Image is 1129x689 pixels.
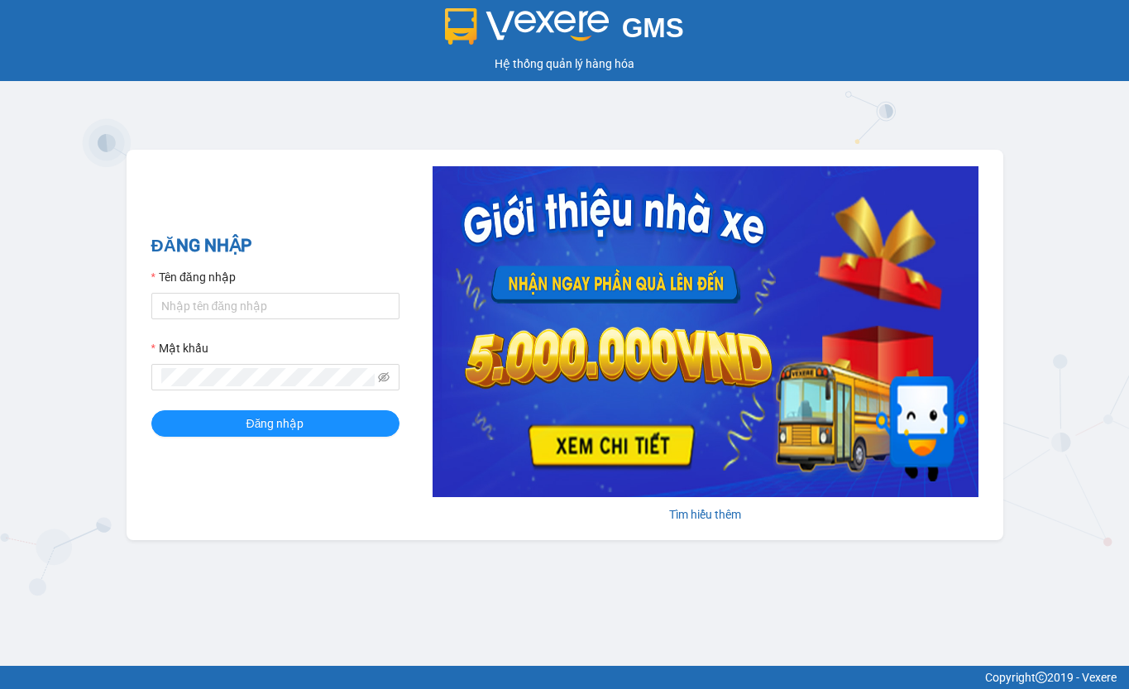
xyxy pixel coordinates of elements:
span: copyright [1036,672,1047,683]
div: Tìm hiểu thêm [433,505,978,524]
span: Đăng nhập [246,414,304,433]
a: GMS [445,25,684,38]
div: Copyright 2019 - Vexere [12,668,1117,687]
button: Đăng nhập [151,410,399,437]
label: Mật khẩu [151,339,208,357]
input: Tên đăng nhập [151,293,399,319]
input: Mật khẩu [161,368,375,386]
img: banner-0 [433,166,978,497]
div: Hệ thống quản lý hàng hóa [4,55,1125,73]
span: eye-invisible [378,371,390,383]
h2: ĐĂNG NHẬP [151,232,399,260]
img: logo 2 [445,8,609,45]
span: GMS [622,12,684,43]
label: Tên đăng nhập [151,268,236,286]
